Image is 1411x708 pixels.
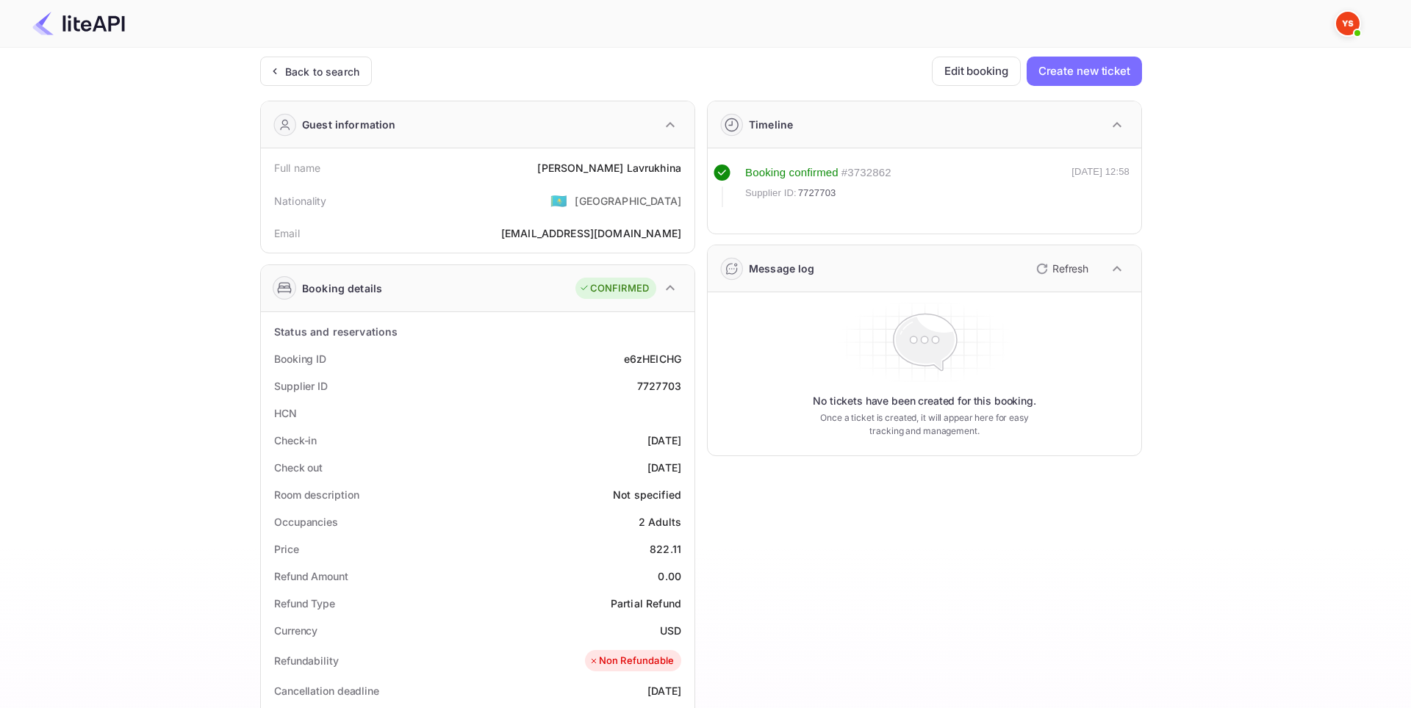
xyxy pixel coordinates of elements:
[501,225,681,241] div: [EMAIL_ADDRESS][DOMAIN_NAME]
[32,12,125,35] img: LiteAPI Logo
[274,514,338,530] div: Occupancies
[1027,57,1142,86] button: Create new ticket
[650,541,681,557] div: 822.11
[274,193,327,209] div: Nationality
[647,433,681,448] div: [DATE]
[579,281,649,296] div: CONFIRMED
[1027,257,1094,281] button: Refresh
[274,160,320,176] div: Full name
[274,568,348,584] div: Refund Amount
[274,596,335,611] div: Refund Type
[1052,261,1088,276] p: Refresh
[274,683,379,698] div: Cancellation deadline
[639,514,681,530] div: 2 Adults
[537,160,681,176] div: [PERSON_NAME] Lavrukhina
[611,596,681,611] div: Partial Refund
[932,57,1021,86] button: Edit booking
[274,487,359,502] div: Room description
[274,378,328,394] div: Supplier ID
[274,433,317,448] div: Check-in
[647,460,681,475] div: [DATE]
[658,568,681,584] div: 0.00
[808,411,1041,438] p: Once a ticket is created, it will appear here for easy tracking and management.
[660,623,681,638] div: USD
[575,193,681,209] div: [GEOGRAPHIC_DATA]
[302,281,382,296] div: Booking details
[274,541,299,557] div: Price
[274,405,297,421] div: HCN
[637,378,681,394] div: 7727703
[745,165,839,181] div: Booking confirmed
[274,653,339,668] div: Refundability
[550,187,567,214] span: United States
[274,460,323,475] div: Check out
[647,683,681,698] div: [DATE]
[613,487,681,502] div: Not specified
[813,394,1036,408] p: No tickets have been created for this booking.
[1336,12,1360,35] img: Yandex Support
[274,225,300,241] div: Email
[1071,165,1130,207] div: [DATE] 12:58
[745,186,797,201] span: Supplier ID:
[589,654,674,668] div: Non Refundable
[749,261,815,276] div: Message log
[749,117,793,132] div: Timeline
[624,351,681,366] div: e6zHEICHG
[302,117,396,132] div: Guest information
[285,64,359,79] div: Back to search
[798,186,836,201] span: 7727703
[274,623,317,638] div: Currency
[841,165,891,181] div: # 3732862
[274,324,398,339] div: Status and reservations
[274,351,326,366] div: Booking ID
